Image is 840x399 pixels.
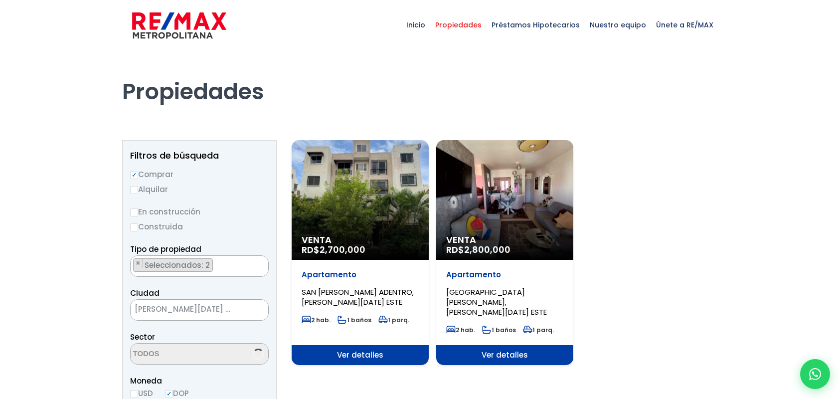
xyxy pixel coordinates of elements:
textarea: Search [131,344,227,365]
span: 1 baños [337,316,371,324]
span: 1 parq. [523,326,554,334]
a: Venta RD$2,700,000 Apartamento SAN [PERSON_NAME] ADENTRO, [PERSON_NAME][DATE] ESTE 2 hab. 1 baños... [292,140,429,365]
textarea: Search [131,256,136,277]
img: remax-metropolitana-logo [132,10,226,40]
input: Comprar [130,171,138,179]
label: Comprar [130,168,269,181]
span: × [136,259,141,268]
span: Nuestro equipo [585,10,651,40]
input: Alquilar [130,186,138,194]
label: En construcción [130,205,269,218]
label: Construida [130,220,269,233]
a: Venta RD$2,800,000 Apartamento [GEOGRAPHIC_DATA][PERSON_NAME], [PERSON_NAME][DATE] ESTE 2 hab. 1 ... [436,140,573,365]
span: SAN [PERSON_NAME] ADENTRO, [PERSON_NAME][DATE] ESTE [302,287,414,307]
span: Propiedades [430,10,487,40]
p: Apartamento [446,270,563,280]
span: Préstamos Hipotecarios [487,10,585,40]
span: 2 hab. [302,316,331,324]
li: APARTAMENTO [133,258,213,272]
span: Sector [130,332,155,342]
p: Apartamento [302,270,419,280]
span: Ciudad [130,288,160,298]
span: Seleccionados: 2 [144,260,212,270]
span: Inicio [401,10,430,40]
span: Moneda [130,375,269,387]
span: 2 hab. [446,326,475,334]
h1: Propiedades [122,50,718,105]
span: 1 baños [482,326,516,334]
button: Remove all items [257,258,263,268]
input: USD [130,390,138,398]
span: SANTO DOMINGO ESTE [131,302,243,316]
span: 1 parq. [378,316,409,324]
span: Venta [446,235,563,245]
span: Tipo de propiedad [130,244,201,254]
input: En construcción [130,208,138,216]
span: 2,800,000 [464,243,510,256]
span: RD$ [302,243,365,256]
button: Remove item [134,259,143,268]
span: SANTO DOMINGO ESTE [130,299,269,321]
h2: Filtros de búsqueda [130,151,269,161]
input: DOP [165,390,173,398]
span: Ver detalles [436,345,573,365]
span: RD$ [446,243,510,256]
input: Construida [130,223,138,231]
label: Alquilar [130,183,269,196]
span: Ver detalles [292,345,429,365]
span: 2,700,000 [320,243,365,256]
span: × [258,259,263,268]
span: Únete a RE/MAX [651,10,718,40]
span: × [253,306,258,315]
button: Remove all items [243,302,258,318]
span: [GEOGRAPHIC_DATA][PERSON_NAME], [PERSON_NAME][DATE] ESTE [446,287,547,317]
span: Venta [302,235,419,245]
